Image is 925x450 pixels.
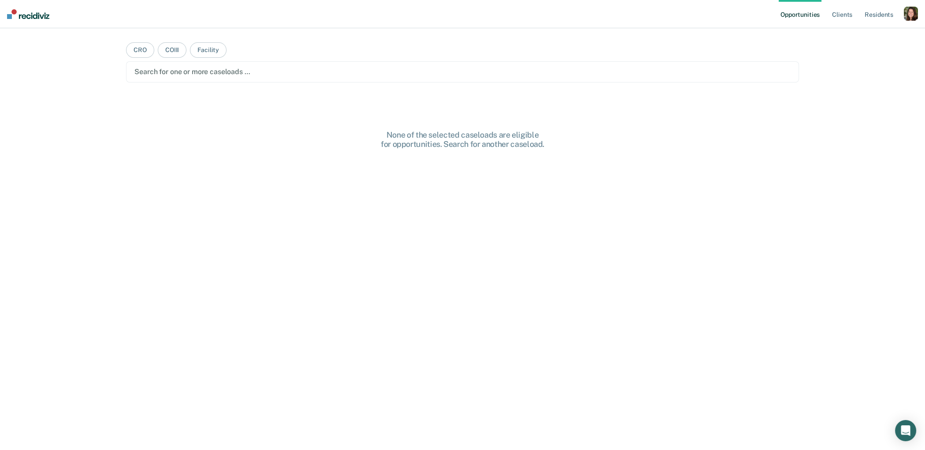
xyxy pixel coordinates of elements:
[895,420,916,441] div: Open Intercom Messenger
[126,42,154,58] button: CRO
[7,9,49,19] img: Recidiviz
[158,42,186,58] button: COIII
[190,42,227,58] button: Facility
[322,130,604,149] div: None of the selected caseloads are eligible for opportunities. Search for another caseload.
